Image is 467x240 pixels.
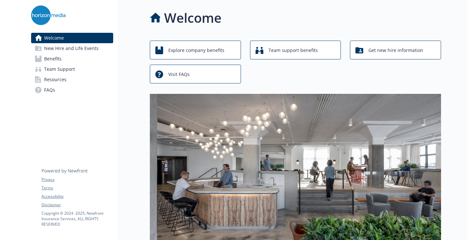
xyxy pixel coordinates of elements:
a: Privacy [42,177,113,183]
h1: Welcome [164,8,222,28]
a: Team Support [31,64,113,74]
span: Team support benefits [269,44,318,57]
span: Team Support [44,64,75,74]
button: Visit FAQs [150,65,241,83]
a: Disclaimer [42,202,113,208]
span: New Hire and Life Events [44,43,99,54]
a: Resources [31,74,113,85]
a: FAQs [31,85,113,95]
a: New Hire and Life Events [31,43,113,54]
span: Benefits [44,54,62,64]
button: Get new hire information [350,41,441,59]
span: Get new hire information [368,44,423,57]
span: FAQs [44,85,55,95]
span: Welcome [44,33,64,43]
a: Welcome [31,33,113,43]
span: Visit FAQs [168,68,190,81]
a: Benefits [31,54,113,64]
button: Explore company benefits [150,41,241,59]
a: Terms [42,185,113,191]
p: Copyright © 2024 - 2025 , Newfront Insurance Services, ALL RIGHTS RESERVED [42,210,113,227]
a: Accessibility [42,194,113,199]
button: Team support benefits [250,41,341,59]
span: Explore company benefits [168,44,224,57]
span: Resources [44,74,66,85]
